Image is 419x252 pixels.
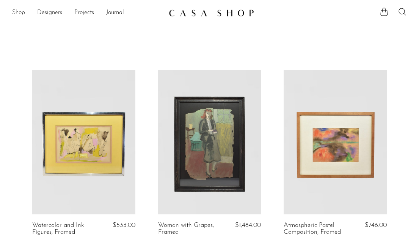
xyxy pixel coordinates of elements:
a: Atmospheric Pastel Composition, Framed [284,222,351,236]
a: Watercolor and Ink Figures, Framed [32,222,100,236]
span: $533.00 [113,222,135,228]
span: $1,484.00 [235,222,261,228]
a: Shop [12,8,25,18]
a: Projects [74,8,94,18]
a: Journal [106,8,124,18]
a: Woman with Grapes, Framed [158,222,226,236]
a: Designers [37,8,62,18]
ul: NEW HEADER MENU [12,6,163,19]
nav: Desktop navigation [12,6,163,19]
span: $746.00 [365,222,387,228]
